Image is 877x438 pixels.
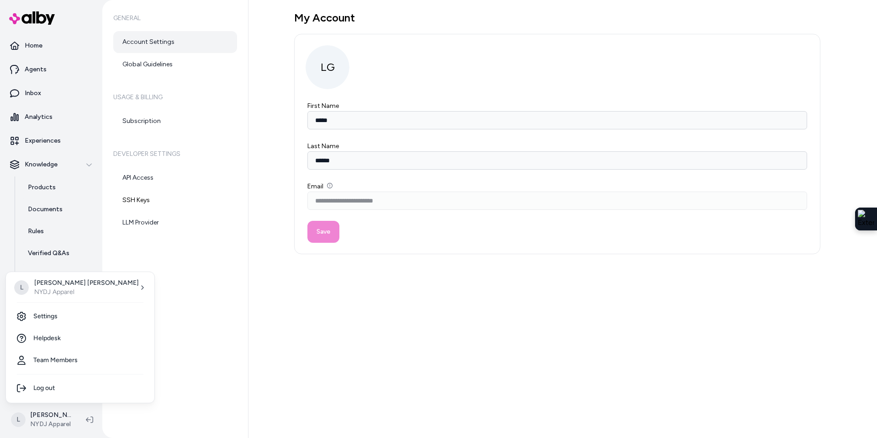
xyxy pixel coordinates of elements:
div: Log out [10,377,151,399]
p: Agents [25,65,47,74]
label: Email [307,182,333,190]
a: API Access [113,167,237,189]
a: Settings [10,305,151,327]
label: Last Name [307,142,339,150]
span: L [14,280,29,295]
p: Inbox [25,89,41,98]
p: Experiences [25,136,61,145]
h6: Developer Settings [113,141,237,167]
a: SSH Keys [113,189,237,211]
p: Home [25,41,42,50]
p: [PERSON_NAME] [30,411,71,420]
h1: My Account [294,11,820,25]
p: Verified Q&As [28,249,69,258]
p: Knowledge [25,160,58,169]
label: First Name [307,102,339,110]
a: Subscription [113,110,237,132]
p: [PERSON_NAME] [PERSON_NAME] [34,278,139,288]
p: Documents [28,205,63,214]
span: LG [306,45,349,89]
h6: General [113,5,237,31]
span: L [11,412,26,427]
a: LLM Provider [113,212,237,234]
span: Helpdesk [33,334,61,343]
img: alby Logo [9,11,55,25]
p: Reviews [28,271,52,280]
a: Account Settings [113,31,237,53]
h6: Usage & Billing [113,85,237,110]
span: NYDJ Apparel [30,420,71,429]
a: Global Guidelines [113,53,237,75]
a: Team Members [10,349,151,371]
p: Analytics [25,112,53,122]
img: Extension Icon [858,210,874,228]
p: Rules [28,227,44,236]
p: Products [28,183,56,192]
p: NYDJ Apparel [34,288,139,297]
